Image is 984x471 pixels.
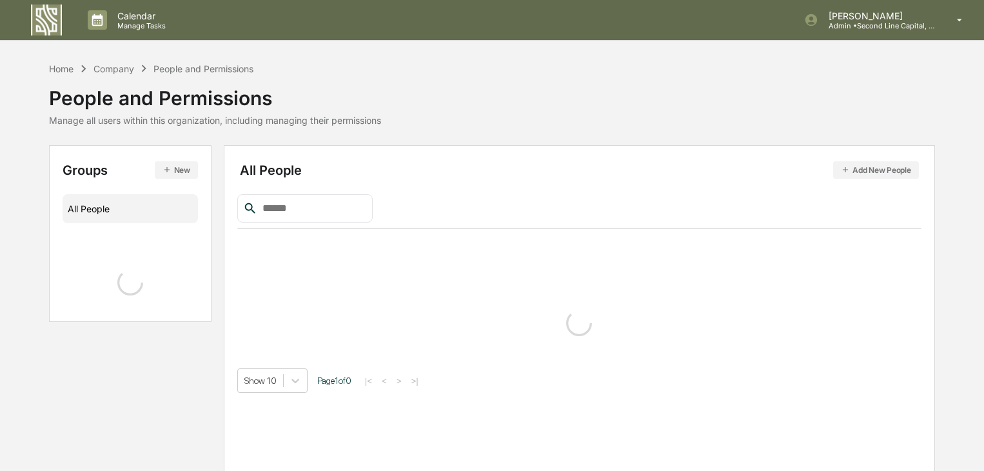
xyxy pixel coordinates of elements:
[68,198,193,219] div: All People
[49,115,381,126] div: Manage all users within this organization, including managing their permissions
[107,10,172,21] p: Calendar
[317,376,351,386] span: Page 1 of 0
[93,63,134,74] div: Company
[155,161,198,179] button: New
[31,5,62,35] img: logo
[833,161,919,179] button: Add New People
[393,376,406,386] button: >
[408,376,422,386] button: >|
[240,161,919,179] div: All People
[818,10,938,21] p: [PERSON_NAME]
[63,161,198,179] div: Groups
[378,376,391,386] button: <
[49,63,74,74] div: Home
[153,63,253,74] div: People and Permissions
[107,21,172,30] p: Manage Tasks
[49,76,381,110] div: People and Permissions
[818,21,938,30] p: Admin • Second Line Capital, LLC
[361,376,376,386] button: |<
